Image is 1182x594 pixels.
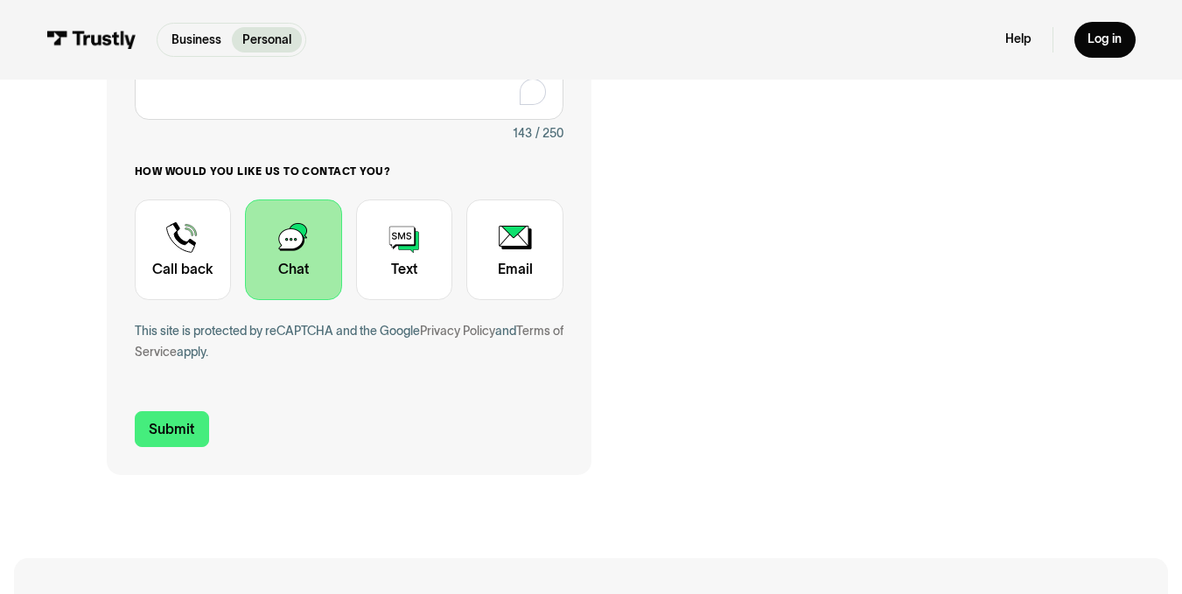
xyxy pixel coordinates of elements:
a: Terms of Service [135,324,563,359]
img: Trustly Logo [46,31,136,50]
div: 143 [513,123,532,144]
div: / 250 [535,123,563,144]
input: Submit [135,411,210,448]
p: Business [171,31,221,49]
a: Privacy Policy [420,324,495,338]
a: Business [161,27,232,52]
p: Personal [242,31,291,49]
div: This site is protected by reCAPTCHA and the Google and apply. [135,321,563,362]
label: How would you like us to contact you? [135,164,563,178]
a: Personal [232,27,302,52]
a: Log in [1074,22,1137,59]
div: Log in [1088,31,1122,47]
a: Help [1005,31,1032,47]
